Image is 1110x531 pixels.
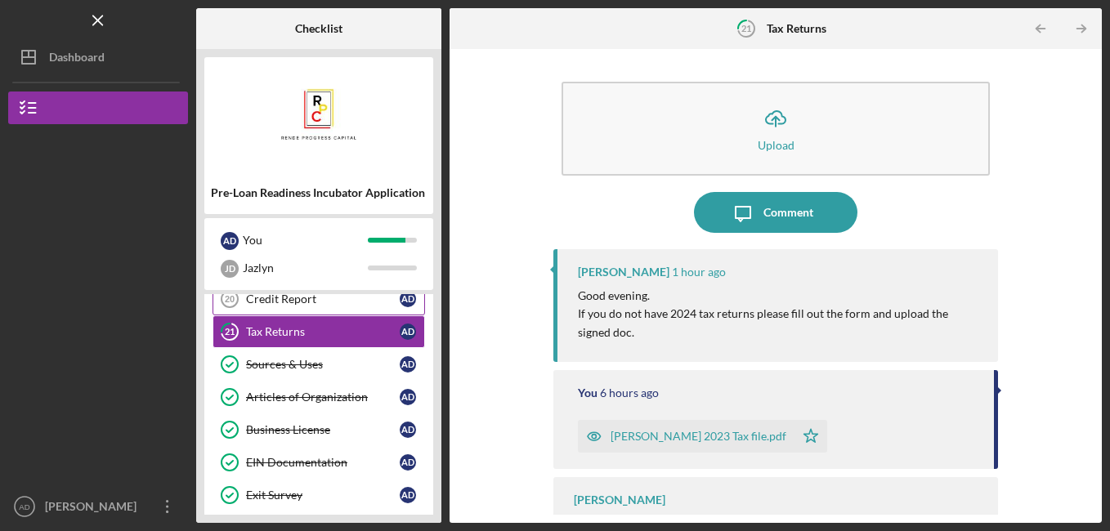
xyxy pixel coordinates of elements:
[672,265,726,279] time: 2025-10-05 21:39
[243,254,368,282] div: Jazlyn
[400,454,416,471] div: A D
[767,22,826,35] b: Tax Returns
[295,22,342,35] b: Checklist
[578,305,982,341] p: If you do not have 2024 tax returns please fill out the form and upload the signed doc.
[213,315,425,348] a: 21Tax ReturnsAD
[246,456,400,469] div: EIN Documentation
[578,420,827,453] button: [PERSON_NAME] 2023 Tax file.pdf
[8,490,188,523] button: AD[PERSON_NAME] Dock
[400,389,416,405] div: A D
[213,283,425,315] a: 20Credit ReportAD
[221,260,239,278] div: J D
[213,381,425,413] a: Articles of OrganizationAD
[246,390,400,404] div: Articles of Organization
[8,41,188,74] button: Dashboard
[49,41,105,78] div: Dashboard
[578,287,982,305] p: Good evening.
[562,82,991,176] button: Upload
[213,446,425,479] a: EIN DocumentationAD
[246,292,400,306] div: Credit Report
[246,358,400,371] div: Sources & Uses
[741,23,751,33] tspan: 21
[204,65,433,163] img: Product logo
[694,192,857,233] button: Comment
[213,348,425,381] a: Sources & UsesAD
[246,325,400,338] div: Tax Returns
[213,479,425,511] a: Exit SurveyAD
[758,139,794,151] div: Upload
[400,324,416,340] div: A D
[246,423,400,436] div: Business License
[763,192,813,233] div: Comment
[578,386,598,399] div: You
[578,265,669,279] div: [PERSON_NAME]
[574,493,665,506] div: [PERSON_NAME]
[225,327,235,337] tspan: 21
[221,232,239,250] div: A D
[211,186,427,199] div: Pre-Loan Readiness Incubator Application
[600,386,659,399] time: 2025-10-05 16:50
[611,430,786,443] div: [PERSON_NAME] 2023 Tax file.pdf
[400,291,416,307] div: A D
[400,356,416,373] div: A D
[246,489,400,502] div: Exit Survey
[400,487,416,503] div: A D
[213,413,425,446] a: Business LicenseAD
[243,226,368,254] div: You
[400,422,416,438] div: A D
[19,502,29,511] text: AD
[225,294,235,304] tspan: 20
